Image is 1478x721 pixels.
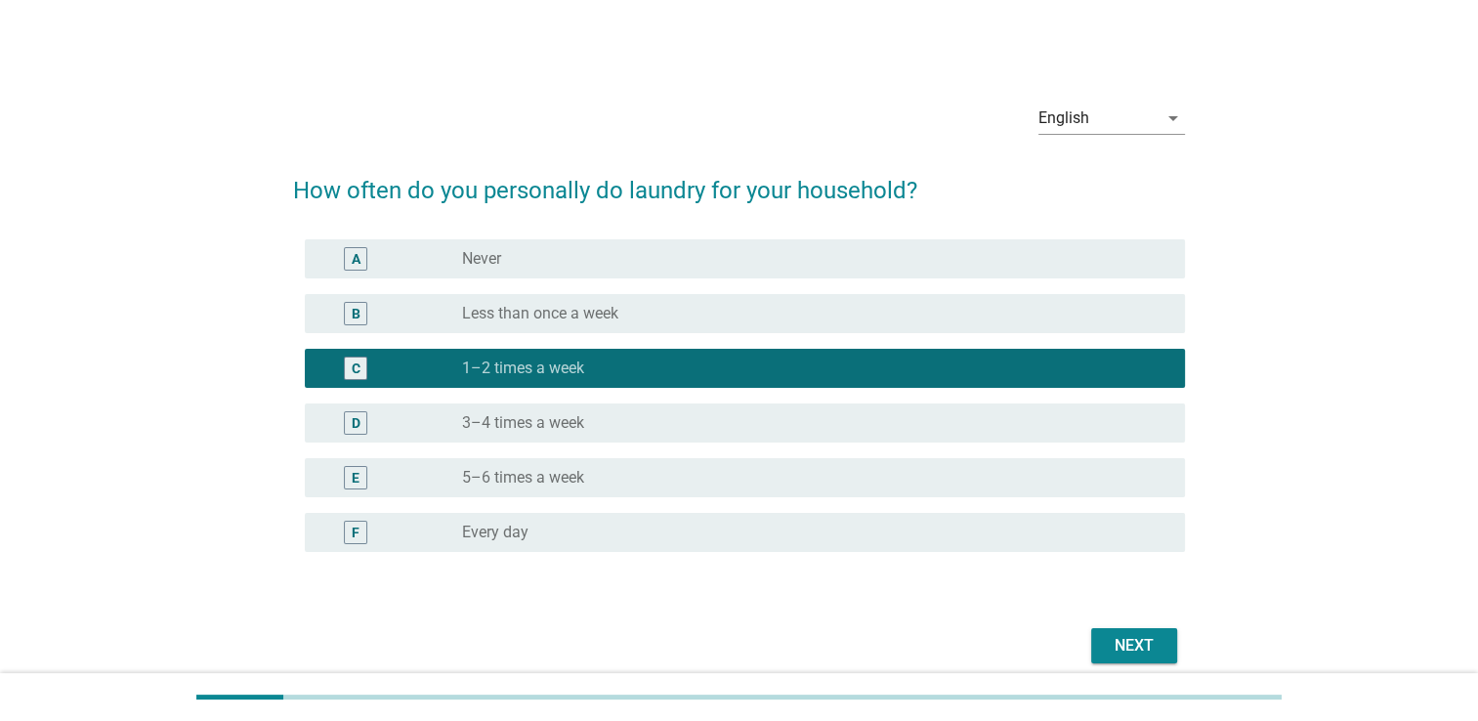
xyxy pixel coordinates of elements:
label: 1–2 times a week [462,359,584,378]
div: English [1038,109,1089,127]
button: Next [1091,628,1177,663]
div: F [352,522,359,542]
div: Next [1107,634,1161,657]
div: D [352,412,360,433]
div: E [352,467,359,488]
div: C [352,358,360,378]
div: B [352,303,360,323]
label: 5–6 times a week [462,468,584,488]
h2: How often do you personally do laundry for your household? [293,153,1185,208]
label: 3–4 times a week [462,413,584,433]
label: Less than once a week [462,304,618,323]
div: A [352,248,360,269]
label: Never [462,249,501,269]
label: Every day [462,523,528,542]
i: arrow_drop_down [1161,106,1185,130]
